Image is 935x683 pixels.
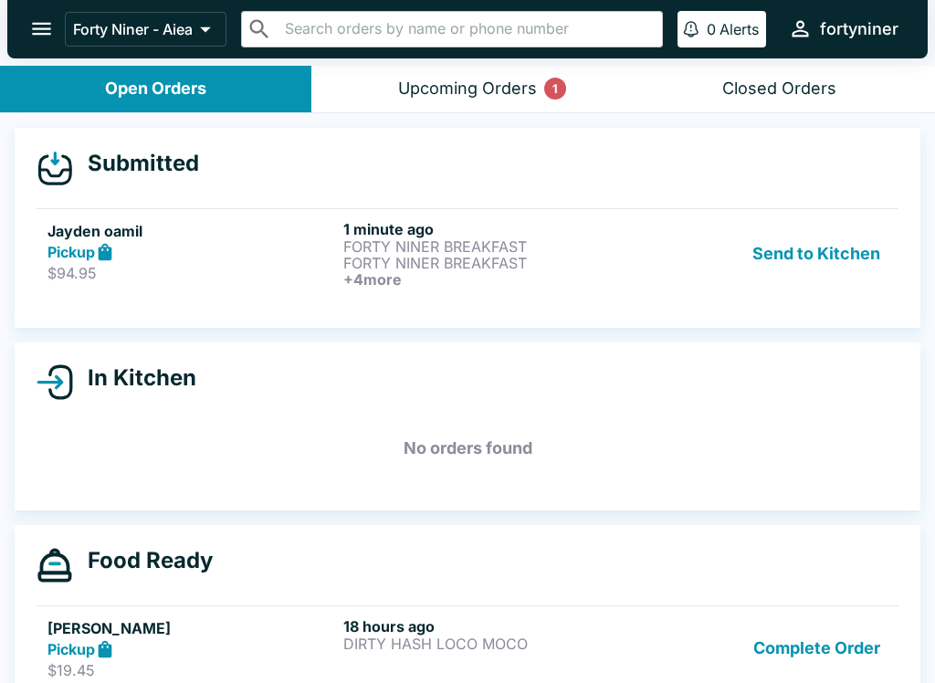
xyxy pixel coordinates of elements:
p: Alerts [720,20,759,38]
p: FORTY NINER BREAKFAST [343,255,632,271]
h5: [PERSON_NAME] [47,617,336,639]
p: 0 [707,20,716,38]
h6: + 4 more [343,271,632,288]
a: Jayden oamilPickup$94.951 minute agoFORTY NINER BREAKFASTFORTY NINER BREAKFAST+4moreSend to Kitchen [37,208,898,299]
h4: Food Ready [73,547,213,574]
h4: Submitted [73,150,199,177]
div: fortyniner [820,18,898,40]
p: DIRTY HASH LOCO MOCO [343,636,632,652]
p: $94.95 [47,264,336,282]
input: Search orders by name or phone number [279,16,655,42]
button: open drawer [18,5,65,52]
div: Open Orders [105,79,206,100]
button: fortyniner [781,9,906,48]
strong: Pickup [47,243,95,261]
h5: Jayden oamil [47,220,336,242]
div: Closed Orders [722,79,836,100]
p: FORTY NINER BREAKFAST [343,238,632,255]
button: Forty Niner - Aiea [65,12,226,47]
button: Complete Order [746,617,888,680]
button: Send to Kitchen [745,220,888,288]
p: $19.45 [47,661,336,679]
strong: Pickup [47,640,95,658]
p: Forty Niner - Aiea [73,20,193,38]
h6: 18 hours ago [343,617,632,636]
h5: No orders found [37,415,898,481]
h6: 1 minute ago [343,220,632,238]
div: Upcoming Orders [398,79,537,100]
h4: In Kitchen [73,364,196,392]
p: 1 [552,79,558,98]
